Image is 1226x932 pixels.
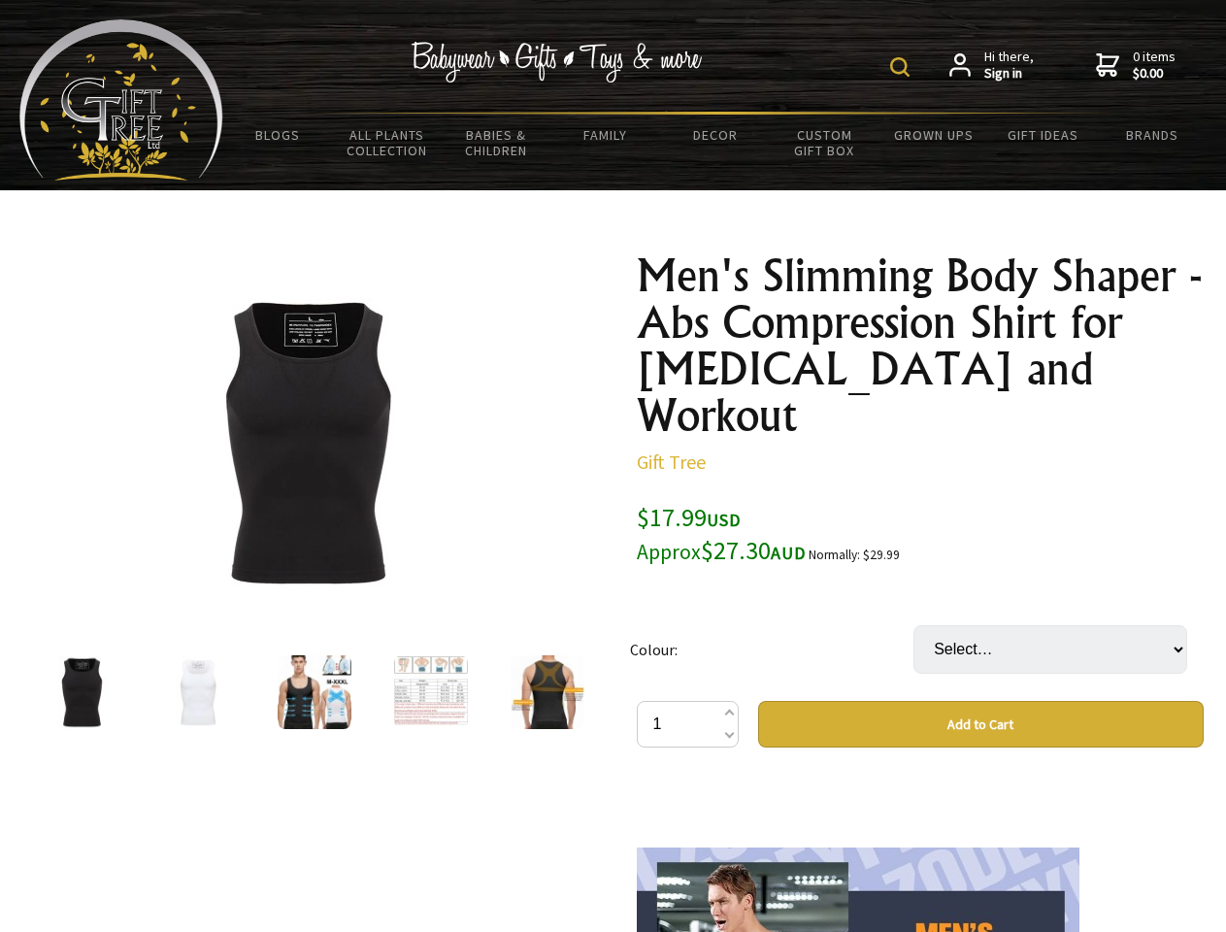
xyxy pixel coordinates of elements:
img: Men's Slimming Body Shaper - Abs Compression Shirt for Gynecomastia and Workout [394,655,468,729]
a: Brands [1098,115,1208,155]
span: Hi there, [984,49,1034,83]
small: Approx [637,539,701,565]
a: Grown Ups [878,115,988,155]
a: Hi there,Sign in [949,49,1034,83]
a: All Plants Collection [333,115,443,171]
img: Men's Slimming Body Shaper - Abs Compression Shirt for Gynecomastia and Workout [45,655,118,729]
img: Men's Slimming Body Shaper - Abs Compression Shirt for Gynecomastia and Workout [511,655,584,729]
a: Family [551,115,661,155]
strong: $0.00 [1133,65,1176,83]
span: $17.99 $27.30 [637,501,806,566]
a: 0 items$0.00 [1096,49,1176,83]
img: Babywear - Gifts - Toys & more [412,42,703,83]
img: product search [890,57,910,77]
a: Gift Ideas [988,115,1098,155]
h1: Men's Slimming Body Shaper - Abs Compression Shirt for [MEDICAL_DATA] and Workout [637,252,1204,439]
img: Men's Slimming Body Shaper - Abs Compression Shirt for Gynecomastia and Workout [155,290,458,593]
small: Normally: $29.99 [809,547,900,563]
span: 0 items [1133,48,1176,83]
a: Decor [660,115,770,155]
span: USD [707,509,741,531]
a: Gift Tree [637,449,706,474]
button: Add to Cart [758,701,1204,748]
td: Colour: [630,598,913,701]
img: Men's Slimming Body Shaper - Abs Compression Shirt for Gynecomastia and Workout [161,655,235,729]
img: Men's Slimming Body Shaper - Abs Compression Shirt for Gynecomastia and Workout [278,655,351,729]
img: Babyware - Gifts - Toys and more... [19,19,223,181]
a: Custom Gift Box [770,115,879,171]
span: AUD [771,542,806,564]
strong: Sign in [984,65,1034,83]
a: BLOGS [223,115,333,155]
a: Babies & Children [442,115,551,171]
